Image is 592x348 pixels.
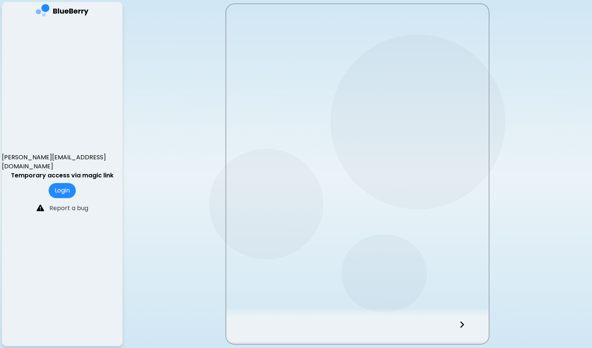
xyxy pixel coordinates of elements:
[2,153,123,171] p: [PERSON_NAME][EMAIL_ADDRESS][DOMAIN_NAME]
[36,4,89,20] img: company logo
[49,204,88,213] p: Report a bug
[11,171,113,180] p: Temporary access via magic link
[49,186,76,195] a: Login
[37,204,44,212] img: file icon
[49,183,76,198] button: Login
